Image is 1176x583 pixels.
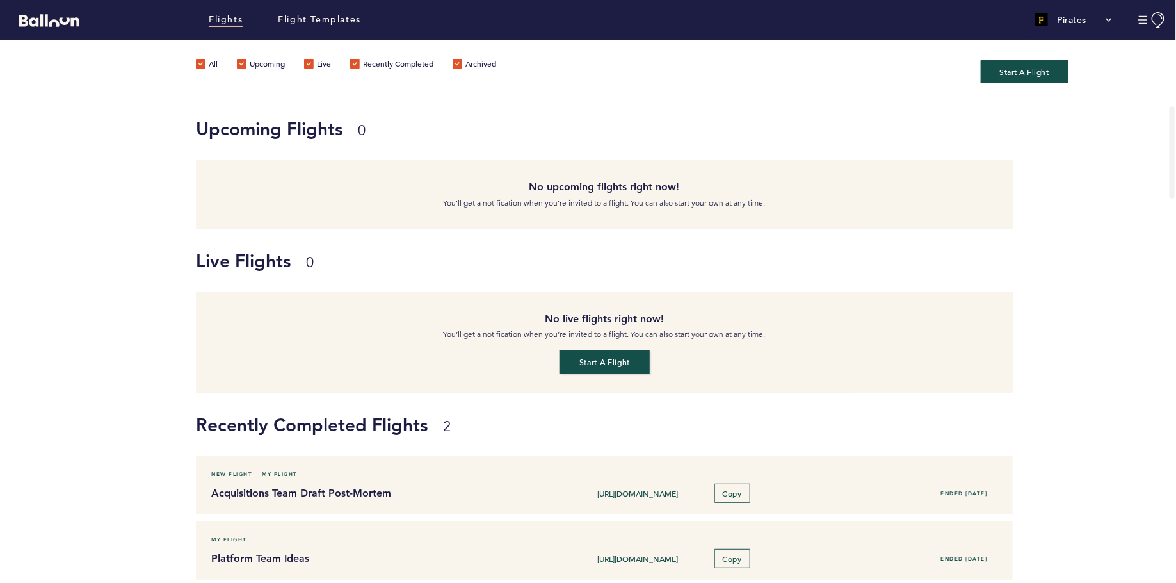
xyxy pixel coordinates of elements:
[981,60,1068,83] button: Start A Flight
[723,554,742,564] span: Copy
[205,197,1003,209] p: You’ll get a notification when you’re invited to a flight. You can also start your own at any time.
[941,490,988,497] span: Ended [DATE]
[941,555,988,562] span: Ended [DATE]
[1058,13,1087,26] p: Pirates
[237,59,285,72] label: Upcoming
[304,59,331,72] label: Live
[1029,7,1119,33] button: Pirates
[559,350,649,374] button: Start a flight
[306,254,314,271] small: 0
[205,311,1003,327] h4: No live flights right now!
[453,59,496,72] label: Archived
[211,551,528,566] h4: Platform Team Ideas
[196,248,1003,274] h1: Live Flights
[278,13,361,27] a: Flight Templates
[443,418,451,435] small: 2
[10,13,79,26] a: Balloon
[205,179,1003,195] h4: No upcoming flights right now!
[714,484,750,503] button: Copy
[19,14,79,27] svg: Balloon
[209,13,243,27] a: Flights
[211,468,252,480] span: New Flight
[196,116,1003,142] h1: Upcoming Flights
[350,59,433,72] label: Recently Completed
[211,533,247,546] span: My Flight
[714,549,750,568] button: Copy
[211,486,528,501] h4: Acquisitions Team Draft Post-Mortem
[196,59,218,72] label: All
[196,412,1166,438] h1: Recently Completed Flights
[723,488,742,498] span: Copy
[205,328,1003,341] p: You’ll get a notification when you’re invited to a flight. You can also start your own at any time.
[358,122,366,139] small: 0
[262,468,298,480] span: My Flight
[1138,12,1166,28] button: Manage Account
